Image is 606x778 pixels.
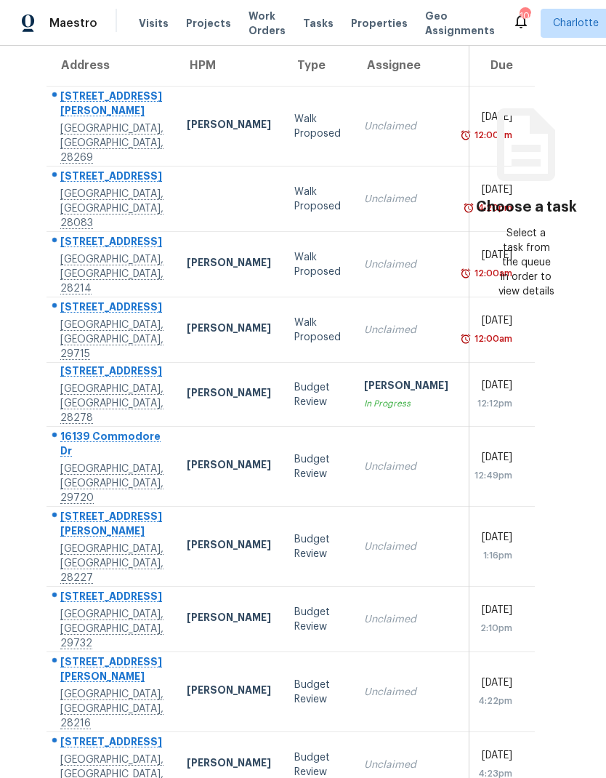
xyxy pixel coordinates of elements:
[47,46,175,87] th: Address
[187,321,271,339] div: [PERSON_NAME]
[139,16,169,31] span: Visits
[364,396,448,411] div: In Progress
[294,452,341,481] div: Budget Review
[175,46,283,87] th: HPM
[476,200,577,214] h3: Choose a task
[364,119,448,134] div: Unclaimed
[425,9,495,38] span: Geo Assignments
[553,16,599,31] span: Charlotte
[460,128,472,143] img: Overdue Alarm Icon
[187,683,271,701] div: [PERSON_NAME]
[187,457,271,476] div: [PERSON_NAME]
[187,610,271,628] div: [PERSON_NAME]
[520,9,530,23] div: 100
[351,16,408,31] span: Properties
[294,185,341,214] div: Walk Proposed
[294,112,341,141] div: Walk Proposed
[364,685,448,699] div: Unclaimed
[364,323,448,337] div: Unclaimed
[294,532,341,561] div: Budget Review
[187,755,271,774] div: [PERSON_NAME]
[460,332,472,346] img: Overdue Alarm Icon
[294,678,341,707] div: Budget Review
[294,250,341,279] div: Walk Proposed
[187,537,271,556] div: [PERSON_NAME]
[294,316,341,345] div: Walk Proposed
[294,380,341,409] div: Budget Review
[187,385,271,404] div: [PERSON_NAME]
[364,257,448,272] div: Unclaimed
[460,266,472,281] img: Overdue Alarm Icon
[186,16,231,31] span: Projects
[364,758,448,772] div: Unclaimed
[49,16,97,31] span: Maestro
[283,46,352,87] th: Type
[364,378,448,396] div: [PERSON_NAME]
[249,9,286,38] span: Work Orders
[498,226,554,299] div: Select a task from the queue in order to view details
[303,18,334,28] span: Tasks
[187,255,271,273] div: [PERSON_NAME]
[463,201,474,215] img: Overdue Alarm Icon
[364,540,448,554] div: Unclaimed
[364,460,448,474] div: Unclaimed
[460,46,535,87] th: Due
[364,612,448,627] div: Unclaimed
[294,605,341,634] div: Budget Review
[352,46,460,87] th: Assignee
[364,192,448,206] div: Unclaimed
[187,117,271,135] div: [PERSON_NAME]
